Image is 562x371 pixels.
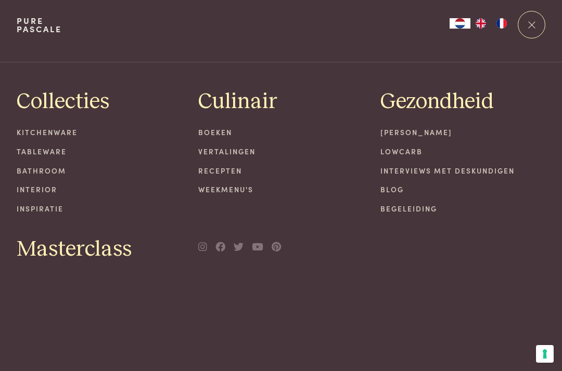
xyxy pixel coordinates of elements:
[198,88,277,116] a: Culinair
[450,18,470,29] div: Language
[17,127,182,138] a: Kitchenware
[17,146,182,157] a: Tableware
[198,146,364,157] a: Vertalingen
[380,88,494,116] a: Gezondheid
[198,127,364,138] a: Boeken
[536,345,554,363] button: Uw voorkeuren voor toestemming voor trackingtechnologieën
[380,146,546,157] a: Lowcarb
[380,127,546,138] a: [PERSON_NAME]
[380,203,546,214] a: Begeleiding
[198,184,364,195] a: Weekmenu's
[17,236,132,263] a: Masterclass
[17,88,109,116] a: Collecties
[198,165,364,176] a: Recepten
[470,18,491,29] a: EN
[470,18,512,29] ul: Language list
[491,18,512,29] a: FR
[380,184,546,195] a: Blog
[450,18,512,29] aside: Language selected: Nederlands
[17,165,182,176] a: Bathroom
[17,184,182,195] a: Interior
[17,203,182,214] a: Inspiratie
[380,165,546,176] a: Interviews met deskundigen
[450,18,470,29] a: NL
[17,17,62,33] a: PurePascale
